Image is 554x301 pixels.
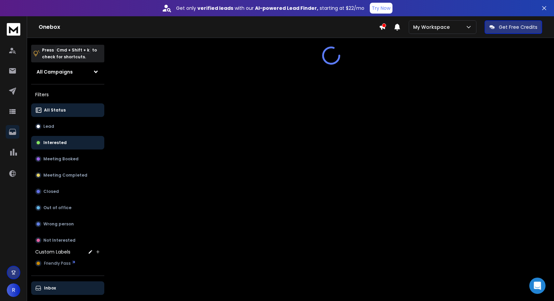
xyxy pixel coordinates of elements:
[7,283,20,297] button: R
[43,173,87,178] p: Meeting Completed
[31,120,104,133] button: Lead
[197,5,233,12] strong: verified leads
[43,189,59,194] p: Closed
[39,23,379,31] h1: Onebox
[43,221,74,227] p: Wrong person
[413,24,452,31] p: My Workspace
[31,136,104,149] button: Interested
[372,5,390,12] p: Try Now
[31,185,104,198] button: Closed
[31,201,104,215] button: Out of office
[31,152,104,166] button: Meeting Booked
[370,3,392,14] button: Try Now
[44,285,56,291] p: Inbox
[35,248,70,255] h3: Custom Labels
[255,5,318,12] strong: AI-powered Lead Finder,
[44,107,66,113] p: All Status
[31,168,104,182] button: Meeting Completed
[42,47,97,60] p: Press to check for shortcuts.
[43,156,79,162] p: Meeting Booked
[31,217,104,231] button: Wrong person
[31,234,104,247] button: Not Interested
[31,65,104,79] button: All Campaigns
[31,90,104,99] h3: Filters
[37,68,73,75] h1: All Campaigns
[31,103,104,117] button: All Status
[43,238,76,243] p: Not Interested
[485,20,542,34] button: Get Free Credits
[529,278,546,294] div: Open Intercom Messenger
[43,205,71,210] p: Out of office
[499,24,537,31] p: Get Free Credits
[7,23,20,36] img: logo
[43,124,54,129] p: Lead
[176,5,364,12] p: Get only with our starting at $22/mo
[31,281,104,295] button: Inbox
[44,261,71,266] span: Friendly Pass
[43,140,67,145] p: Interested
[31,257,104,270] button: Friendly Pass
[56,46,90,54] span: Cmd + Shift + k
